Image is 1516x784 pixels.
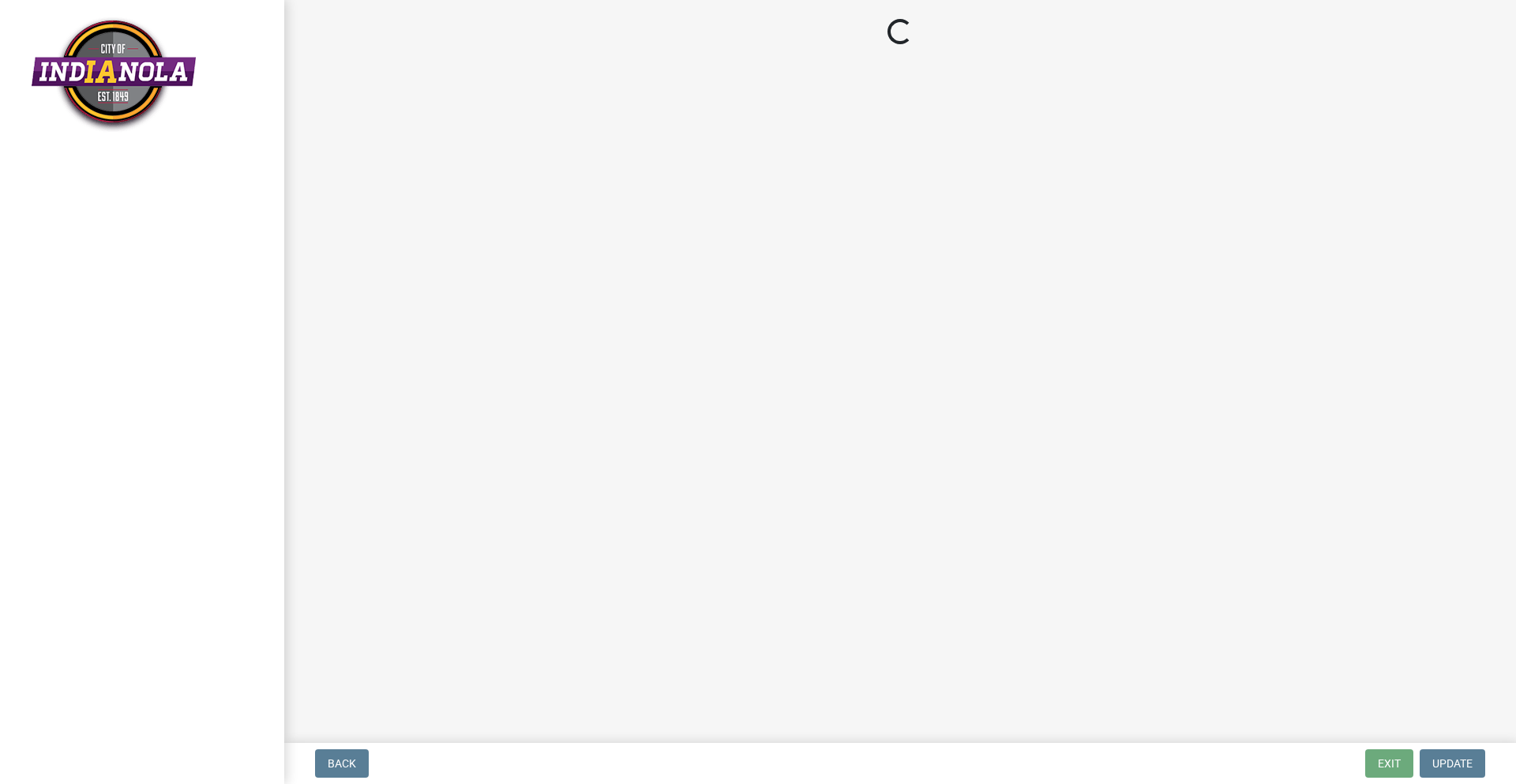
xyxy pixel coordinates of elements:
img: City of Indianola, Iowa [32,17,196,133]
button: Exit [1365,749,1413,778]
button: Update [1420,749,1485,778]
span: Update [1432,757,1473,770]
span: Back [328,757,356,770]
button: Back [315,749,369,778]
